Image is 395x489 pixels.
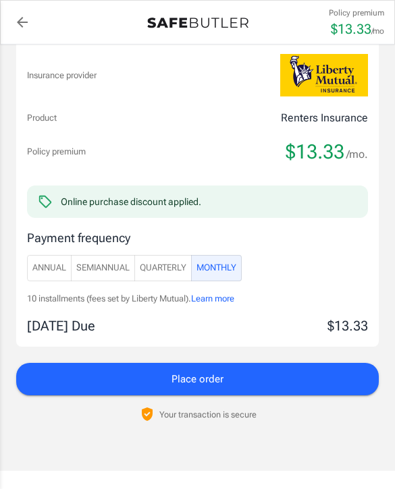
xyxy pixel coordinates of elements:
[280,54,368,96] img: Liberty Mutual
[329,7,384,19] p: Policy premium
[172,370,223,388] span: Place order
[27,145,86,159] p: Policy premium
[61,195,201,208] div: Online purchase discount applied.
[76,260,130,276] span: SemiAnnual
[27,316,95,336] p: [DATE] Due
[371,25,384,37] p: /mo
[191,255,242,281] button: Monthly
[286,140,344,164] span: $13.33
[281,110,368,126] p: Renters Insurance
[16,363,379,395] button: Place order
[9,9,36,36] a: back to quotes
[27,293,191,304] span: 10 installments (fees set by Liberty Mutual).
[196,260,236,276] span: Monthly
[71,255,135,281] button: SemiAnnual
[27,229,368,247] p: Payment frequency
[32,260,66,276] span: Annual
[331,21,371,37] span: $ 13.33
[159,408,257,421] p: Your transaction is secure
[27,111,57,125] p: Product
[27,255,72,281] button: Annual
[346,145,368,164] span: /mo.
[27,69,97,82] p: Insurance provider
[147,18,248,28] img: Back to quotes
[134,255,192,281] button: Quarterly
[327,316,368,336] p: $13.33
[140,260,186,276] span: Quarterly
[191,293,234,304] span: Learn more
